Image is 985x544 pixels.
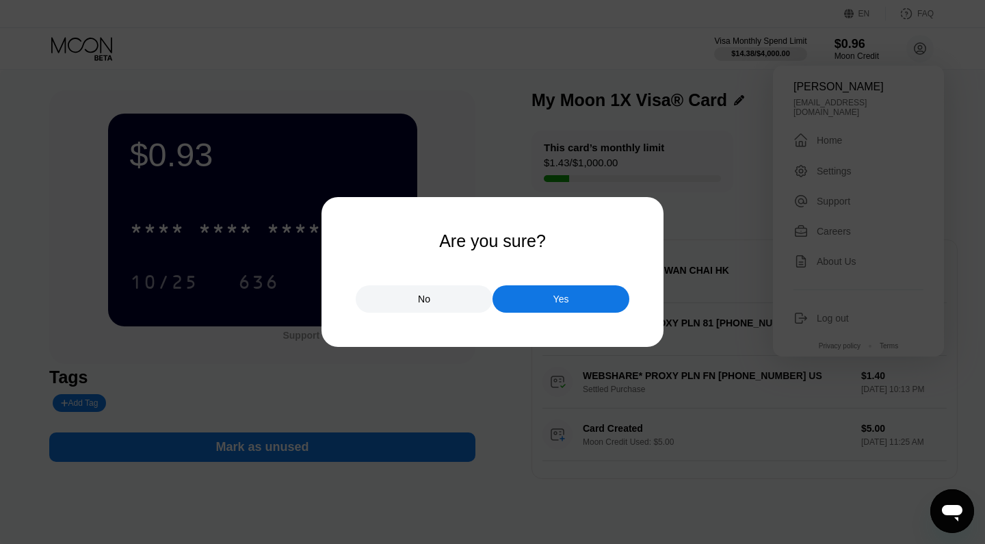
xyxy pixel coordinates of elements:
div: Are you sure? [439,231,546,251]
div: No [418,293,430,305]
div: No [356,285,492,313]
iframe: Button to launch messaging window [930,489,974,533]
div: Yes [492,285,629,313]
div: Yes [553,293,569,305]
